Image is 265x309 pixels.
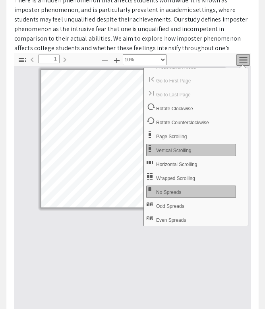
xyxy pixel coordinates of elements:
button: No Spreads [146,186,236,198]
span: Use Page Scrolling [156,134,188,139]
button: Even Spreads [146,213,236,226]
button: Vertical Scrolling [146,144,236,156]
button: Zoom Out [98,54,112,66]
button: Tools [236,54,250,66]
span: Rotate Clockwise [156,106,195,111]
button: Toggle Sidebar [15,54,29,66]
button: Horizontal Scrolling [146,158,236,170]
span: Horizontal Scrolling [156,162,199,167]
span: Wrapped Scrolling [156,176,197,181]
button: Previous Page [25,53,39,65]
iframe: Chat [6,273,34,303]
button: Zoom In [110,54,124,66]
button: Go to Last Page [146,88,236,100]
span: Go to First Page [156,78,192,84]
select: Zoom [123,54,166,65]
button: Rotate Counterclockwise [146,116,236,128]
button: Odd Spreads [146,199,236,212]
span: Even Spreads [156,217,188,223]
span: No Spreads [156,190,183,195]
div: Page 1 [38,66,228,211]
span: Odd Spreads [156,203,186,209]
button: Go to First Page [146,74,236,86]
button: Next Page [58,53,72,65]
span: Go to Last Page [156,92,192,98]
button: Wrapped Scrolling [146,172,236,184]
span: Vertical Scrolling [156,148,193,153]
button: Rotate Clockwise [146,102,236,114]
button: Page Scrolling [146,130,236,142]
span: Rotate Counterclockwise [156,120,211,125]
input: Page [38,55,60,63]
